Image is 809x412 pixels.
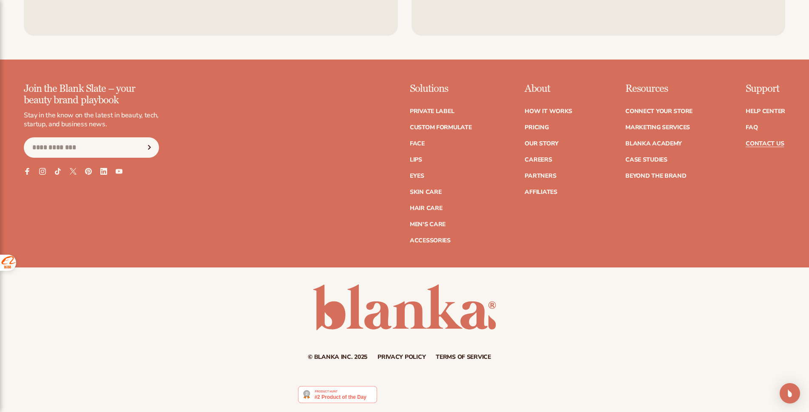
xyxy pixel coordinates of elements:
div: Open Intercom Messenger [780,383,800,403]
img: Blanka - Start a beauty or cosmetic line in under 5 minutes | Product Hunt [298,386,377,403]
a: Terms of service [436,354,491,360]
iframe: Customer reviews powered by Trustpilot [383,386,511,408]
a: FAQ [746,125,758,131]
a: Skin Care [410,189,441,195]
a: Marketing services [625,125,690,131]
a: Partners [525,173,556,179]
a: Hair Care [410,205,442,211]
a: Blanka Academy [625,141,682,147]
p: Stay in the know on the latest in beauty, tech, startup, and business news. [24,111,159,129]
a: Men's Care [410,222,446,227]
a: Pricing [525,125,548,131]
a: Eyes [410,173,424,179]
a: Connect your store [625,108,693,114]
p: About [525,83,572,94]
a: Beyond the brand [625,173,687,179]
a: Contact Us [746,141,784,147]
p: Support [746,83,785,94]
a: Lips [410,157,422,163]
a: Careers [525,157,552,163]
a: Private label [410,108,454,114]
p: Solutions [410,83,472,94]
a: Accessories [410,238,451,244]
p: Resources [625,83,693,94]
p: Join the Blank Slate – your beauty brand playbook [24,83,159,106]
a: Custom formulate [410,125,472,131]
a: Our Story [525,141,558,147]
a: Affiliates [525,189,557,195]
small: © Blanka Inc. 2025 [308,353,367,361]
a: How It Works [525,108,572,114]
a: Case Studies [625,157,667,163]
a: Face [410,141,425,147]
a: Privacy policy [378,354,426,360]
button: Subscribe [140,137,159,158]
a: Help Center [746,108,785,114]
